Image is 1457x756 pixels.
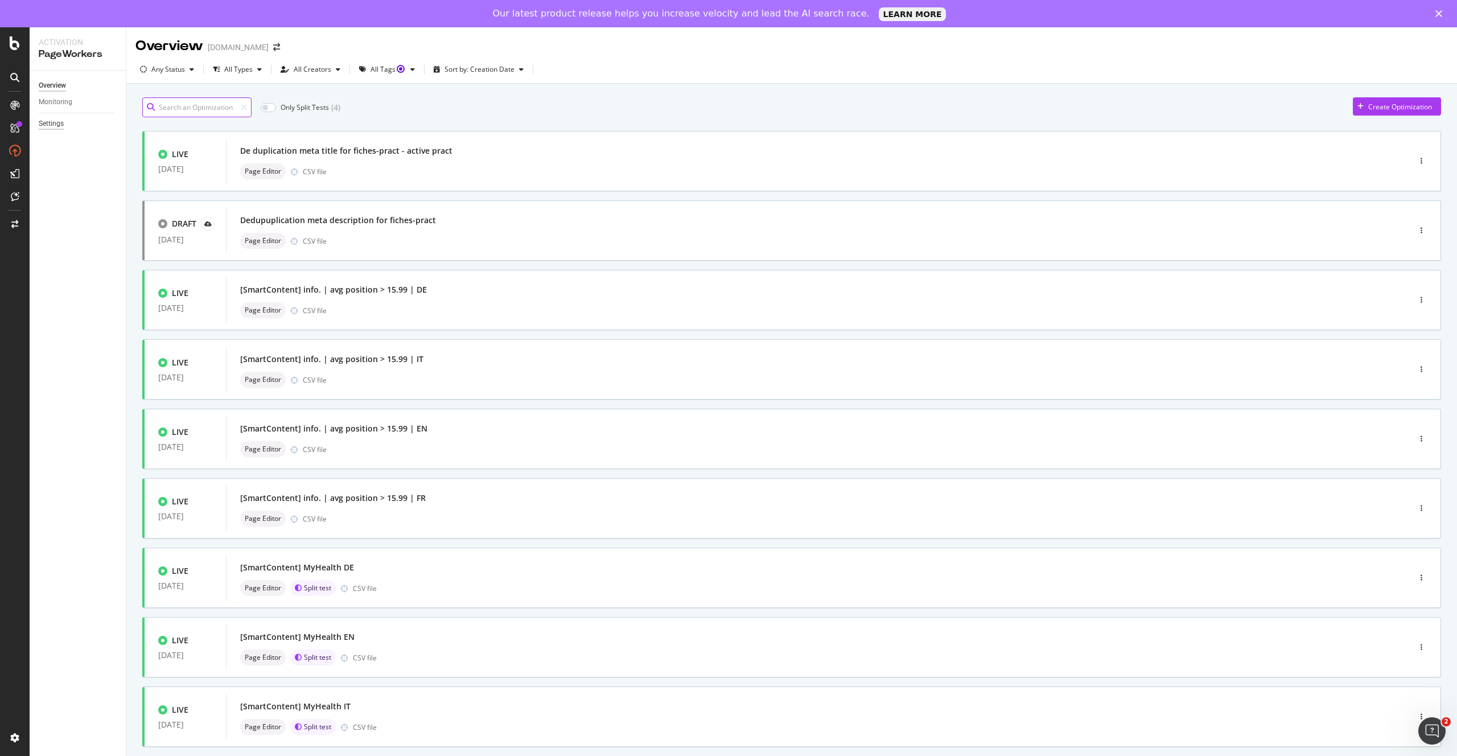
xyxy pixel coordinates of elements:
a: Overview [39,80,118,92]
button: Create Optimization [1353,97,1441,116]
div: LIVE [172,426,188,438]
button: Sort by: Creation Date [429,60,528,79]
span: 2 [1442,717,1451,726]
div: Overview [39,80,66,92]
div: LIVE [172,635,188,646]
div: CSV file [353,722,377,732]
div: ( 4 ) [331,102,340,113]
div: Our latest product release helps you increase velocity and lead the AI search race. [493,8,870,19]
div: brand label [290,719,336,735]
div: [DATE] [158,373,212,382]
span: Page Editor [245,446,281,453]
div: DRAFT [172,218,196,229]
a: Monitoring [39,96,118,108]
div: Create Optimization [1368,102,1432,112]
span: Page Editor [245,237,281,244]
div: neutral label [240,163,286,179]
div: Tooltip anchor [396,64,406,74]
div: All Tags [371,66,406,73]
div: [SmartContent] MyHealth EN [240,631,355,643]
div: PageWorkers [39,48,117,61]
div: neutral label [240,580,286,596]
div: Overview [135,36,203,56]
div: [DATE] [158,235,212,244]
div: CSV file [303,236,327,246]
div: Monitoring [39,96,72,108]
div: CSV file [303,445,327,454]
div: Settings [39,118,64,130]
div: All Types [224,66,253,73]
span: Split test [304,724,331,730]
button: All Creators [276,60,345,79]
a: Settings [39,118,118,130]
span: Split test [304,654,331,661]
div: LIVE [172,287,188,299]
div: brand label [290,580,336,596]
div: [DOMAIN_NAME] [208,42,269,53]
div: [DATE] [158,165,212,174]
div: [DATE] [158,303,212,313]
div: [DATE] [158,651,212,660]
div: LIVE [172,357,188,368]
span: Page Editor [245,724,281,730]
div: LIVE [172,565,188,577]
div: Sort by: Creation Date [444,66,515,73]
div: brand label [290,650,336,665]
div: [DATE] [158,512,212,521]
div: CSV file [353,653,377,663]
div: [SmartContent] MyHealth IT [240,701,351,712]
div: De duplication meta title for fiches-pract - active pract [240,145,452,157]
div: [SmartContent] MyHealth DE [240,562,354,573]
div: Fermer [1435,10,1447,17]
span: Page Editor [245,376,281,383]
span: Page Editor [245,515,281,522]
div: CSV file [303,514,327,524]
button: All Types [208,60,266,79]
button: Any Status [135,60,199,79]
span: Page Editor [245,585,281,591]
span: Page Editor [245,654,281,661]
div: CSV file [353,584,377,593]
a: LEARN MORE [879,7,946,21]
div: neutral label [240,719,286,735]
div: LIVE [172,149,188,160]
div: neutral label [240,372,286,388]
div: [SmartContent] info. | avg position > 15.99 | FR [240,492,426,504]
div: All Creators [294,66,331,73]
div: [DATE] [158,442,212,451]
span: Split test [304,585,331,591]
div: [SmartContent] info. | avg position > 15.99 | IT [240,354,423,365]
div: CSV file [303,167,327,176]
div: neutral label [240,511,286,527]
span: Page Editor [245,168,281,175]
div: neutral label [240,302,286,318]
div: LIVE [172,704,188,716]
div: arrow-right-arrow-left [273,43,280,51]
div: neutral label [240,233,286,249]
button: All TagsTooltip anchor [355,60,419,79]
input: Search an Optimization [142,97,252,117]
iframe: Intercom live chat [1418,717,1446,745]
div: Only Split Tests [281,102,329,112]
div: [SmartContent] info. | avg position > 15.99 | DE [240,284,427,295]
div: Activation [39,36,117,48]
div: LIVE [172,496,188,507]
div: Dedupuplication meta description for fiches-pract [240,215,436,226]
div: neutral label [240,441,286,457]
div: neutral label [240,650,286,665]
div: CSV file [303,306,327,315]
span: Page Editor [245,307,281,314]
div: [DATE] [158,720,212,729]
div: Any Status [151,66,185,73]
div: [SmartContent] info. | avg position > 15.99 | EN [240,423,427,434]
div: CSV file [303,375,327,385]
div: [DATE] [158,581,212,590]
